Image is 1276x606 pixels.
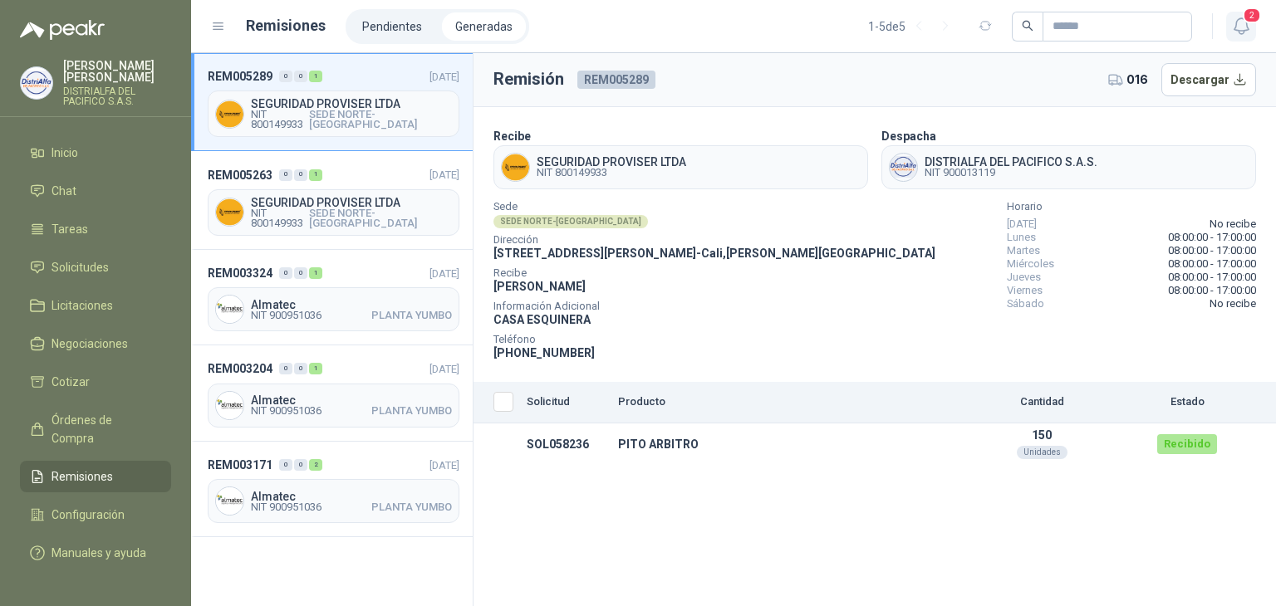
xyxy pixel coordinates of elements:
img: Company Logo [216,198,243,226]
a: REM005263001[DATE] Company LogoSEGURIDAD PROVISER LTDANIT 800149933SEDE NORTE-[GEOGRAPHIC_DATA] [191,151,473,249]
span: No recibe [1210,217,1256,231]
b: Despacha [881,130,936,143]
img: Company Logo [502,154,529,181]
th: Solicitud [520,382,611,423]
span: [DATE] [429,71,459,83]
div: 0 [294,71,307,82]
span: NIT 900951036 [251,406,321,416]
span: REM003324 [208,264,272,282]
div: 2 [309,459,322,471]
span: Almatec [251,394,452,406]
p: 150 [965,428,1118,442]
th: Seleccionar/deseleccionar [474,382,520,423]
span: search [1022,20,1033,32]
span: SEGURIDAD PROVISER LTDA [537,156,686,168]
a: Solicitudes [20,252,171,283]
span: Lunes [1007,231,1036,244]
span: REM005289 [577,71,655,89]
span: Dirección [493,236,935,244]
span: 08:00:00 - 17:00:00 [1168,271,1256,284]
td: Recibido [1125,423,1249,466]
span: Remisiones [52,467,113,486]
div: 1 [309,71,322,82]
button: 2 [1226,12,1256,42]
span: [DATE] [429,459,459,472]
span: Sede [493,203,935,211]
span: [DATE] [429,363,459,375]
span: SEDE NORTE-[GEOGRAPHIC_DATA] [309,110,452,130]
span: REM003204 [208,359,272,378]
span: Información Adicional [493,302,935,310]
span: NIT 800149933 [251,208,309,228]
h3: Remisión [493,66,564,92]
div: 1 - 5 de 5 [868,13,959,40]
span: 08:00:00 - 17:00:00 [1168,284,1256,297]
span: Inicio [52,144,78,162]
span: REM003171 [208,456,272,474]
span: Horario [1007,203,1256,211]
span: 08:00:00 - 17:00:00 [1168,231,1256,244]
div: 1 [309,363,322,374]
div: Recibido [1157,434,1217,454]
b: Recibe [493,130,531,143]
img: Company Logo [216,392,243,419]
span: SEGURIDAD PROVISER LTDA [251,197,452,208]
span: PLANTA YUMBO [371,502,452,512]
img: Company Logo [216,487,243,515]
a: Licitaciones [20,290,171,321]
span: Cotizar [52,373,90,391]
td: SOL058236 [520,423,611,466]
div: 1 [309,267,322,279]
a: Tareas [20,213,171,245]
span: No recibe [1210,297,1256,310]
button: Descargar [1161,63,1257,96]
div: 0 [294,267,307,279]
div: 0 [279,169,292,181]
td: PITO ARBITRO [611,423,959,466]
span: [DATE] [1007,217,1037,231]
div: Unidades [1017,446,1067,459]
a: Cotizar [20,366,171,398]
span: [PERSON_NAME] [493,280,586,293]
span: Recibe [493,269,935,277]
p: [PERSON_NAME] [PERSON_NAME] [63,60,171,83]
div: 0 [279,459,292,471]
span: Solicitudes [52,258,109,276]
th: Cantidad [959,382,1125,423]
span: NIT 900951036 [251,502,321,512]
span: Almatec [251,299,452,310]
img: Company Logo [216,296,243,323]
a: Configuración [20,499,171,530]
span: SEDE NORTE-[GEOGRAPHIC_DATA] [309,208,452,228]
div: 0 [279,267,292,279]
a: REM003204001[DATE] Company LogoAlmatecNIT 900951036PLANTA YUMBO [191,345,473,441]
div: 0 [294,363,307,374]
span: Teléfono [493,335,935,344]
a: Generadas [442,12,526,41]
p: DISTRIALFA DEL PACIFICO S.A.S. [63,86,171,106]
span: 016 [1126,71,1148,89]
span: NIT 900951036 [251,310,321,320]
span: Tareas [52,220,88,238]
div: 0 [294,459,307,471]
span: Chat [52,182,76,200]
div: 0 [279,363,292,374]
a: Negociaciones [20,328,171,359]
a: Pendientes [349,12,435,41]
div: 1 [309,169,322,181]
span: 2 [1243,7,1261,23]
span: PLANTA YUMBO [371,310,452,320]
span: [PHONE_NUMBER] [493,346,595,359]
span: [DATE] [429,267,459,280]
a: REM005289001[DATE] Company LogoSEGURIDAD PROVISER LTDANIT 800149933SEDE NORTE-[GEOGRAPHIC_DATA] [191,53,473,151]
span: Almatec [251,491,452,502]
span: DISTRIALFA DEL PACIFICO S.A.S. [925,156,1097,168]
th: Producto [611,382,959,423]
span: Miércoles [1007,257,1054,271]
span: SEGURIDAD PROVISER LTDA [251,98,452,110]
a: Órdenes de Compra [20,404,171,454]
img: Company Logo [890,154,917,181]
h1: Remisiones [246,14,326,37]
